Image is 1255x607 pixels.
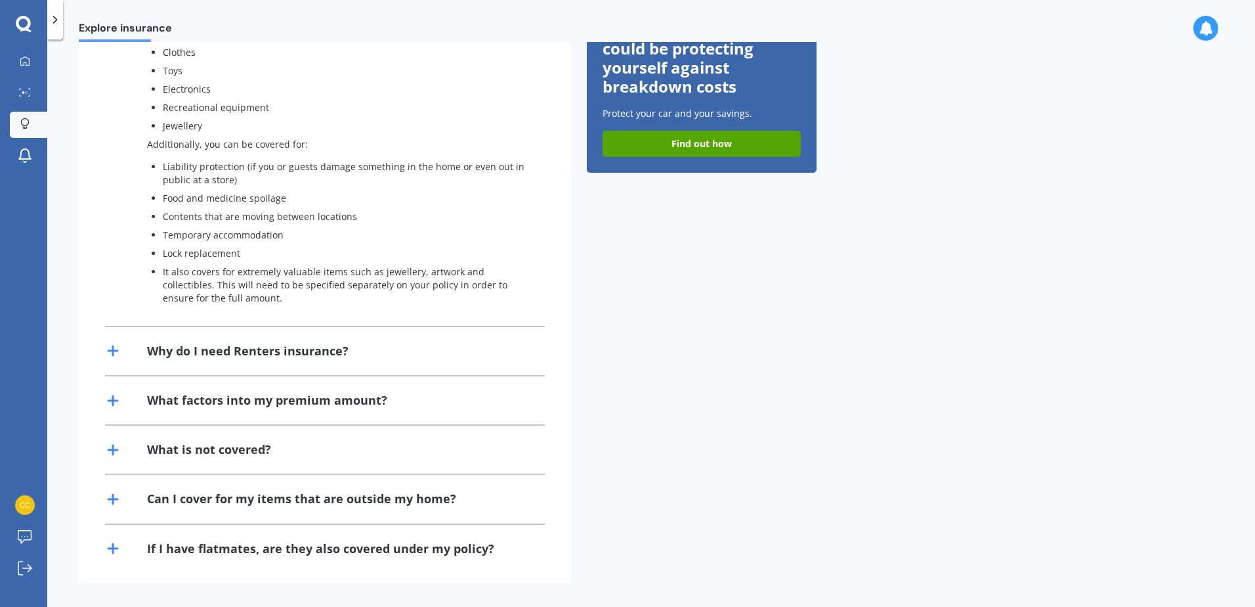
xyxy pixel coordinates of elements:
[147,491,456,507] div: Can I cover for my items that are outside my home?
[79,22,172,39] span: Explore insurance
[163,192,529,205] p: Food and medicine spoilage
[163,247,529,260] p: Lock replacement
[147,441,271,458] div: What is not covered?
[15,495,35,515] img: 0d9205a54b9f2f418e12a9a11d751e1a
[163,229,529,242] p: Temporary accommodation
[603,19,769,97] span: [PERSON_NAME], you could be protecting yourself against breakdown costs
[603,131,801,157] a: Find out how
[163,120,529,133] p: Jewellery
[603,107,801,120] p: Protect your car and your savings.
[147,138,529,151] p: Additionally, you can be covered for:
[163,64,529,78] p: Toys
[147,343,349,359] div: Why do I need Renters insurance?
[147,392,387,409] div: What factors into my premium amount?
[163,160,529,187] p: Liability protection (if you or guests damage something in the home or even out in public at a st...
[163,83,529,96] p: Electronics
[147,541,494,557] div: If I have flatmates, are they also covered under my policy?
[163,101,529,114] p: Recreational equipment
[163,265,529,305] p: It also covers for extremely valuable items such as jewellery, artwork and collectibles. This wil...
[163,46,529,59] p: Clothes
[163,210,529,223] p: Contents that are moving between locations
